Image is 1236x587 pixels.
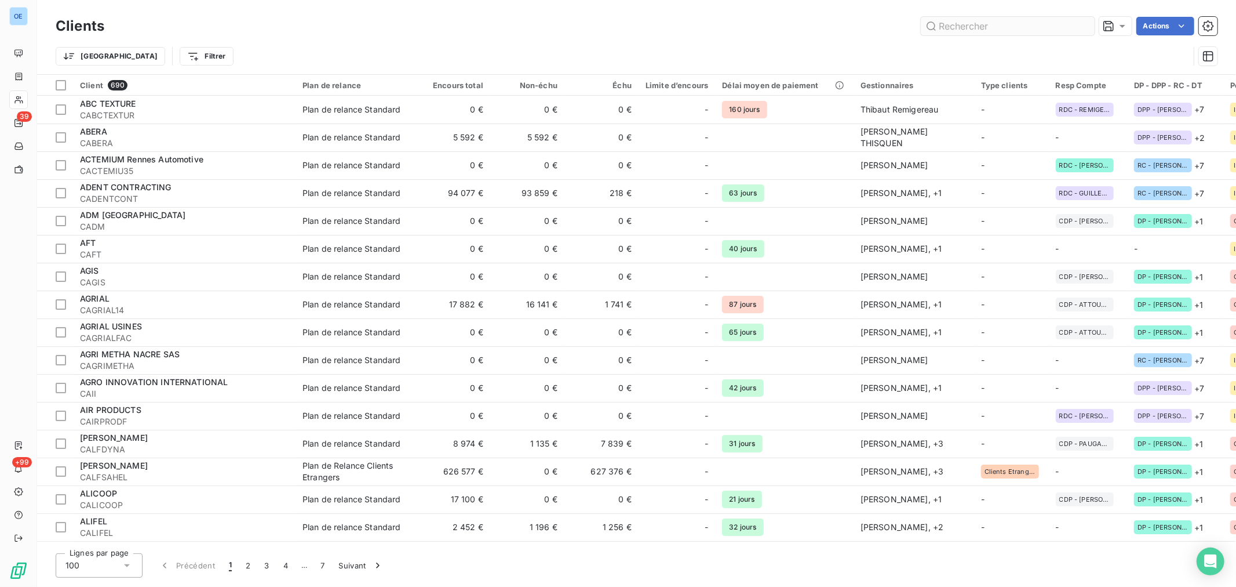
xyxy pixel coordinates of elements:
td: 0 € [416,402,490,430]
div: Plan de relance Standard [302,327,401,338]
div: Non-échu [497,81,557,90]
button: Filtrer [180,47,233,66]
span: + 7 [1194,354,1204,367]
span: - [705,160,708,171]
td: 0 € [564,541,639,569]
span: 100 [65,560,79,571]
span: 31 jours [722,435,762,452]
span: AFT [80,238,96,248]
span: CALIFEL [80,527,289,539]
div: Encours total [423,81,483,90]
span: CAGRIALFAC [80,332,289,344]
div: [PERSON_NAME] , + 3 [861,466,967,477]
span: [PERSON_NAME] [80,461,148,470]
button: Actions [1136,17,1194,35]
span: CDP - [PERSON_NAME] [1059,496,1110,503]
div: OE [9,7,28,26]
span: DPP - [PERSON_NAME] [PERSON_NAME] [1137,412,1188,419]
td: 0 € [564,485,639,513]
div: Limite d’encours [646,81,708,90]
span: - [705,494,708,505]
span: DP - [PERSON_NAME] [1137,273,1188,280]
td: 94 077 € [416,179,490,207]
span: - [1056,383,1059,393]
td: 218 € [564,179,639,207]
div: [PERSON_NAME] , + 1 [861,243,967,255]
td: 626 577 € [416,458,490,485]
span: - [705,382,708,394]
span: AGRO INNOVATION INTERNATIONAL [80,377,228,387]
td: 0 € [564,124,639,151]
span: DPP - [PERSON_NAME] [1137,134,1188,141]
span: CALFDYNA [80,444,289,455]
div: [PERSON_NAME] , + 2 [861,521,967,533]
span: AGRIAL USINES [80,321,142,331]
span: CADENTCONT [80,193,289,205]
span: RC - [PERSON_NAME] [1137,357,1188,364]
td: 0 € [564,263,639,291]
td: 0 € [490,96,564,124]
div: Plan de relance [302,81,409,90]
span: - [981,271,985,281]
span: - [1056,132,1059,142]
button: Précédent [152,553,222,578]
span: ALICOOP [80,488,117,498]
span: RC - [PERSON_NAME] [1137,162,1188,169]
div: Délai moyen de paiement [722,81,846,90]
td: 0 € [490,207,564,235]
span: Client [80,81,103,90]
div: Gestionnaires [861,81,967,90]
span: 690 [108,80,127,90]
span: - [705,243,708,255]
span: - [705,354,708,366]
span: - [981,104,985,114]
span: CDP - PAUGAM OLIVIER [1059,440,1110,447]
td: 0 € [490,374,564,402]
span: 65 jours [722,324,763,341]
span: CAIRPRODF [80,416,289,427]
div: Plan de relance Standard [302,438,401,450]
td: 8 974 € [416,430,490,458]
span: 39 [17,111,32,122]
span: + 7 [1194,382,1204,394]
span: CDP - [PERSON_NAME] [1059,273,1110,280]
td: 0 € [416,96,490,124]
span: DPP - [PERSON_NAME] [1137,106,1188,113]
span: + 1 [1194,494,1203,506]
span: [PERSON_NAME] [861,216,928,226]
td: 1 256 € [564,513,639,541]
td: 0 € [564,346,639,374]
span: [PERSON_NAME] THISQUEN [861,126,928,148]
span: … [295,556,313,575]
span: DPP - [PERSON_NAME] [PERSON_NAME] [1137,385,1188,392]
td: 1 196 € [490,513,564,541]
td: 0 € [490,346,564,374]
span: 1 [229,560,232,571]
span: - [1056,244,1059,253]
td: 0 € [564,207,639,235]
span: 21 jours [722,491,761,508]
td: 0 € [416,235,490,263]
span: AGIS [80,266,99,276]
span: - [1056,522,1059,532]
div: [PERSON_NAME] , + 1 [861,327,967,338]
span: RDC - REMIGEREAU Thibaut [1059,106,1110,113]
span: 160 jours [722,101,767,118]
span: CAGRIMETHA [80,360,289,372]
span: - [981,439,985,448]
button: 1 [222,553,239,578]
div: Plan de relance Standard [302,187,401,199]
span: AIR PRODUCTS [80,405,141,415]
span: RDC - GUILLERMIC FABRICE [1059,190,1110,197]
div: Plan de relance Standard [302,494,401,505]
span: CALICOOP [80,499,289,511]
span: - [705,410,708,422]
span: + 1 [1194,466,1203,478]
button: Suivant [332,553,391,578]
div: Plan de relance Standard [302,104,401,115]
td: 0 € [490,235,564,263]
span: CABERA [80,137,289,149]
td: 0 € [490,485,564,513]
span: RDC - [PERSON_NAME] [1059,412,1110,419]
td: 0 € [416,374,490,402]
